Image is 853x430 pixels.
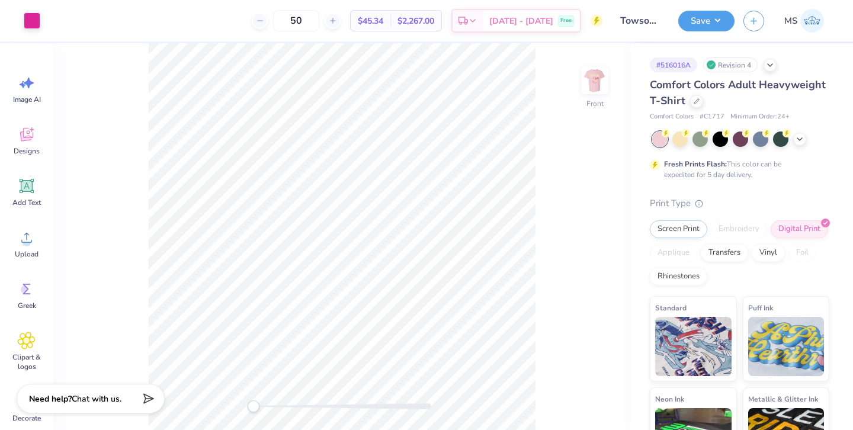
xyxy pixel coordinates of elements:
span: [DATE] - [DATE] [489,15,553,27]
div: Embroidery [711,220,767,238]
span: MS [784,14,797,28]
div: Transfers [701,244,748,262]
input: Untitled Design [611,9,669,33]
span: Free [560,17,572,25]
span: Minimum Order: 24 + [730,112,790,122]
div: Applique [650,244,697,262]
span: Metallic & Glitter Ink [748,393,818,405]
span: Decorate [12,413,41,423]
span: Add Text [12,198,41,207]
img: Front [583,69,607,92]
button: Save [678,11,735,31]
div: Screen Print [650,220,707,238]
span: Upload [15,249,39,259]
span: Puff Ink [748,301,773,314]
input: – – [273,10,319,31]
div: This color can be expedited for 5 day delivery. [664,159,810,180]
img: Standard [655,317,732,376]
div: Front [586,98,604,109]
span: Comfort Colors Adult Heavyweight T-Shirt [650,78,826,108]
div: Accessibility label [248,400,259,412]
span: Neon Ink [655,393,684,405]
div: Vinyl [752,244,785,262]
strong: Need help? [29,393,72,405]
span: # C1717 [700,112,724,122]
div: # 516016A [650,57,697,72]
span: Comfort Colors [650,112,694,122]
span: Standard [655,301,687,314]
span: $2,267.00 [397,15,434,27]
div: Revision 4 [703,57,758,72]
div: Foil [788,244,816,262]
div: Print Type [650,197,829,210]
span: Chat with us. [72,393,121,405]
span: Clipart & logos [7,352,46,371]
span: $45.34 [358,15,383,27]
img: Madeline Schoner [800,9,824,33]
div: Digital Print [771,220,828,238]
strong: Fresh Prints Flash: [664,159,727,169]
a: MS [779,9,829,33]
span: Image AI [13,95,41,104]
div: Rhinestones [650,268,707,285]
img: Puff Ink [748,317,825,376]
span: Greek [18,301,36,310]
span: Designs [14,146,40,156]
